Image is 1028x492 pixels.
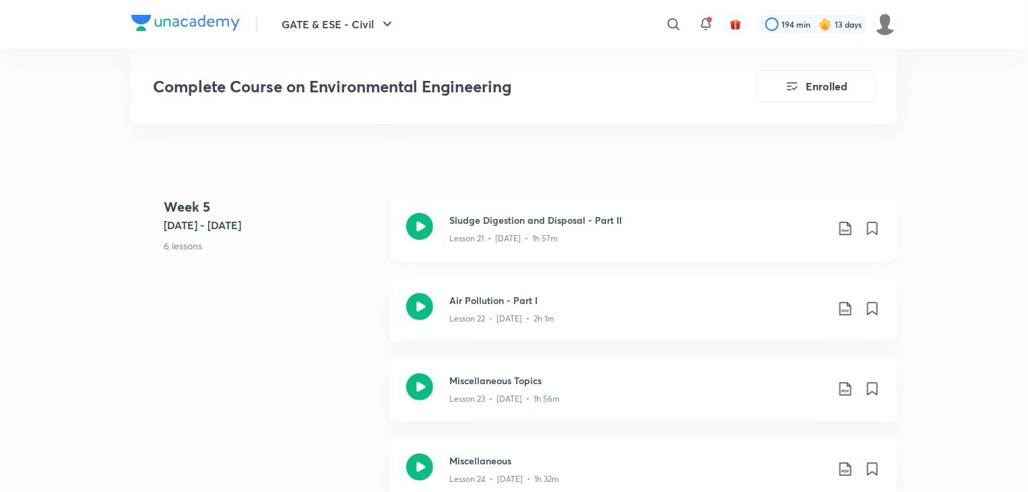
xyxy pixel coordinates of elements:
[449,293,827,307] h3: Air Pollution - Part I
[449,393,560,405] p: Lesson 23 • [DATE] • 1h 56m
[757,70,875,102] button: Enrolled
[164,197,379,217] h4: Week 5
[449,454,827,468] h3: Miscellaneous
[131,15,240,34] a: Company Logo
[164,239,379,253] p: 6 lessons
[449,233,558,245] p: Lesson 21 • [DATE] • 1h 57m
[730,18,742,30] img: avatar
[164,217,379,233] h5: [DATE] - [DATE]
[818,18,832,31] img: streak
[153,77,680,96] h3: Complete Course on Environmental Engineering
[274,11,404,38] button: GATE & ESE - Civil
[449,213,827,227] h3: Sludge Digestion and Disposal - Part II
[390,197,897,277] a: Sludge Digestion and Disposal - Part IILesson 21 • [DATE] • 1h 57m
[390,357,897,437] a: Miscellaneous TopicsLesson 23 • [DATE] • 1h 56m
[725,13,746,35] button: avatar
[449,373,827,388] h3: Miscellaneous Topics
[449,473,559,485] p: Lesson 24 • [DATE] • 1h 32m
[874,13,897,36] img: Anjali kumari
[449,313,554,325] p: Lesson 22 • [DATE] • 2h 1m
[390,277,897,357] a: Air Pollution - Part ILesson 22 • [DATE] • 2h 1m
[131,15,240,31] img: Company Logo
